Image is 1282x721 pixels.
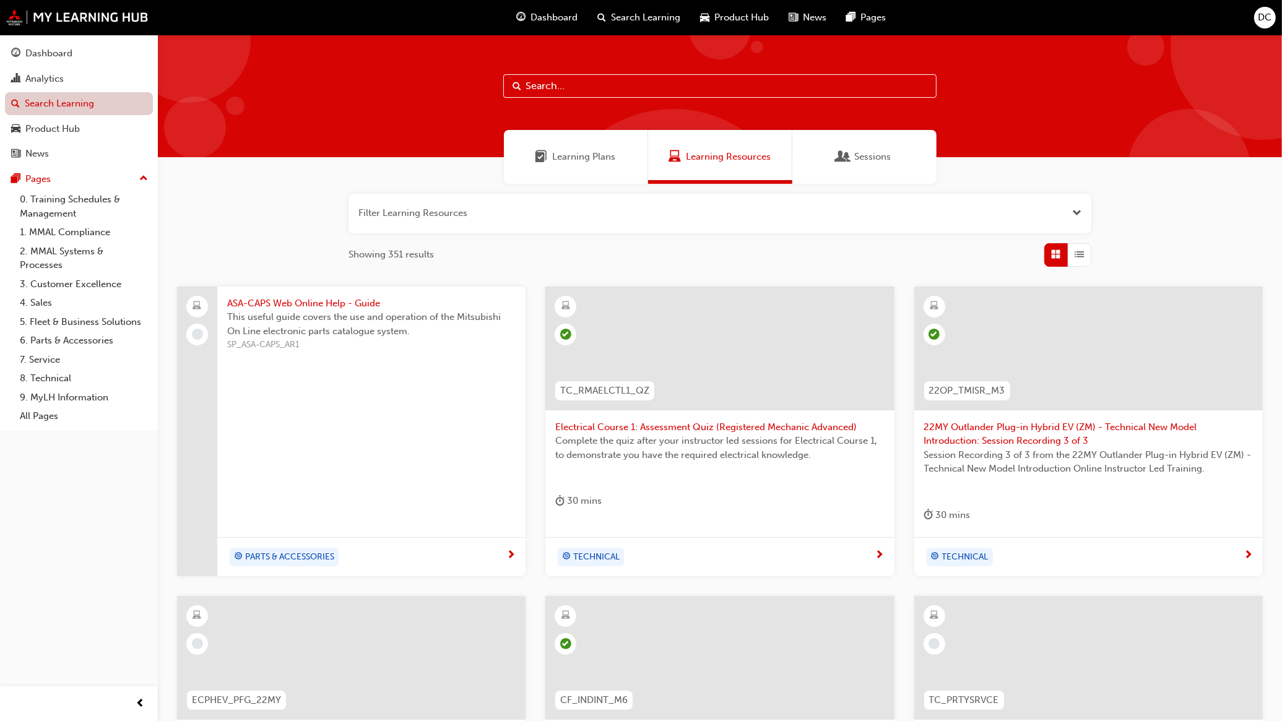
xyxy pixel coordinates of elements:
span: learningRecordVerb_NONE-icon [192,329,203,340]
span: guage-icon [11,48,20,59]
span: CF_INDINT_M6 [560,693,628,707]
a: 6. Parts & Accessories [15,331,153,350]
span: search-icon [598,10,607,25]
span: news-icon [11,149,20,160]
span: target-icon [234,549,243,565]
span: ASA-CAPS Web Online Help - Guide [227,296,516,311]
a: 22OP_TMISR_M322MY Outlander Plug-in Hybrid EV (ZM) - Technical New Model Introduction: Session Re... [914,287,1263,576]
span: learningRecordVerb_NONE-icon [929,638,940,649]
a: 4. Sales [15,293,153,313]
span: Grid [1052,248,1061,262]
div: 30 mins [555,493,602,509]
span: TC_RMAELCTL1_QZ [560,384,649,398]
a: Analytics [5,67,153,90]
span: target-icon [562,549,571,565]
span: Product Hub [715,11,769,25]
a: guage-iconDashboard [507,5,588,30]
a: Dashboard [5,42,153,65]
span: Learning Resources [686,150,771,164]
span: DC [1258,11,1272,25]
a: Learning ResourcesLearning Resources [648,130,792,184]
span: Dashboard [531,11,578,25]
span: search-icon [11,98,20,110]
a: All Pages [15,407,153,426]
span: learningRecordVerb_PASS-icon [560,638,571,649]
span: News [803,11,827,25]
a: pages-iconPages [837,5,896,30]
a: 1. MMAL Compliance [15,223,153,242]
span: next-icon [1244,550,1253,561]
a: ASA-CAPS Web Online Help - GuideThis useful guide covers the use and operation of the Mitsubishi ... [177,287,526,576]
span: news-icon [789,10,799,25]
span: learningRecordVerb_NONE-icon [192,638,203,649]
span: Sessions [838,150,850,164]
span: PARTS & ACCESSORIES [245,550,334,564]
a: TC_RMAELCTL1_QZElectrical Course 1: Assessment Quiz (Registered Mechanic Advanced)Complete the qu... [545,287,894,576]
span: Search [513,79,521,93]
a: 3. Customer Excellence [15,275,153,294]
div: Dashboard [25,46,72,61]
span: duration-icon [555,493,565,509]
span: Showing 351 results [349,248,434,262]
span: Search Learning [612,11,681,25]
a: 2. MMAL Systems & Processes [15,242,153,275]
span: learningRecordVerb_COMPLETE-icon [929,329,940,340]
span: Pages [861,11,886,25]
span: This useful guide covers the use and operation of the Mitsubishi On Line electronic parts catalog... [227,310,516,338]
span: ECPHEV_PFG_22MY [192,693,281,707]
a: 5. Fleet & Business Solutions [15,313,153,332]
span: pages-icon [847,10,856,25]
span: SP_ASA-CAPS_AR1 [227,338,516,352]
span: learningResourceType_ELEARNING-icon [930,298,938,314]
input: Search... [503,74,937,98]
span: prev-icon [136,696,145,712]
a: car-iconProduct Hub [691,5,779,30]
a: 9. MyLH Information [15,388,153,407]
a: search-iconSearch Learning [588,5,691,30]
span: TC_PRTYSRVCE [929,693,999,707]
span: Session Recording 3 of 3 from the 22MY Outlander Plug-in Hybrid EV (ZM) - Technical New Model Int... [924,448,1253,476]
a: Search Learning [5,92,153,115]
a: 8. Technical [15,369,153,388]
img: mmal [6,9,149,25]
span: car-icon [701,10,710,25]
div: Product Hub [25,122,80,136]
span: learningResourceType_ELEARNING-icon [193,608,202,624]
span: next-icon [875,550,885,561]
button: Open the filter [1072,206,1081,220]
span: TECHNICAL [573,550,620,564]
span: guage-icon [517,10,526,25]
div: Analytics [25,72,64,86]
div: 30 mins [924,507,971,523]
a: 7. Service [15,350,153,369]
span: pages-icon [11,174,20,185]
span: 22MY Outlander Plug-in Hybrid EV (ZM) - Technical New Model Introduction: Session Recording 3 of 3 [924,420,1253,448]
span: 22OP_TMISR_M3 [929,384,1005,398]
span: car-icon [11,124,20,135]
button: DC [1254,7,1276,28]
span: duration-icon [924,507,933,523]
span: Learning Plans [535,150,548,164]
span: TECHNICAL [942,550,989,564]
button: DashboardAnalyticsSearch LearningProduct HubNews [5,40,153,168]
span: learningResourceType_ELEARNING-icon [561,608,570,624]
span: next-icon [506,550,516,561]
a: News [5,142,153,165]
span: Learning Plans [553,150,616,164]
div: Pages [25,172,51,186]
span: List [1075,248,1085,262]
a: news-iconNews [779,5,837,30]
span: target-icon [931,549,940,565]
button: Pages [5,168,153,191]
span: learningResourceType_ELEARNING-icon [561,298,570,314]
span: Learning Resources [669,150,681,164]
a: Learning PlansLearning Plans [504,130,648,184]
span: learningRecordVerb_PASS-icon [560,329,571,340]
a: SessionsSessions [792,130,937,184]
a: 0. Training Schedules & Management [15,190,153,223]
span: Complete the quiz after your instructor led sessions for Electrical Course 1, to demonstrate you ... [555,434,884,462]
span: up-icon [139,171,148,187]
span: chart-icon [11,74,20,85]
